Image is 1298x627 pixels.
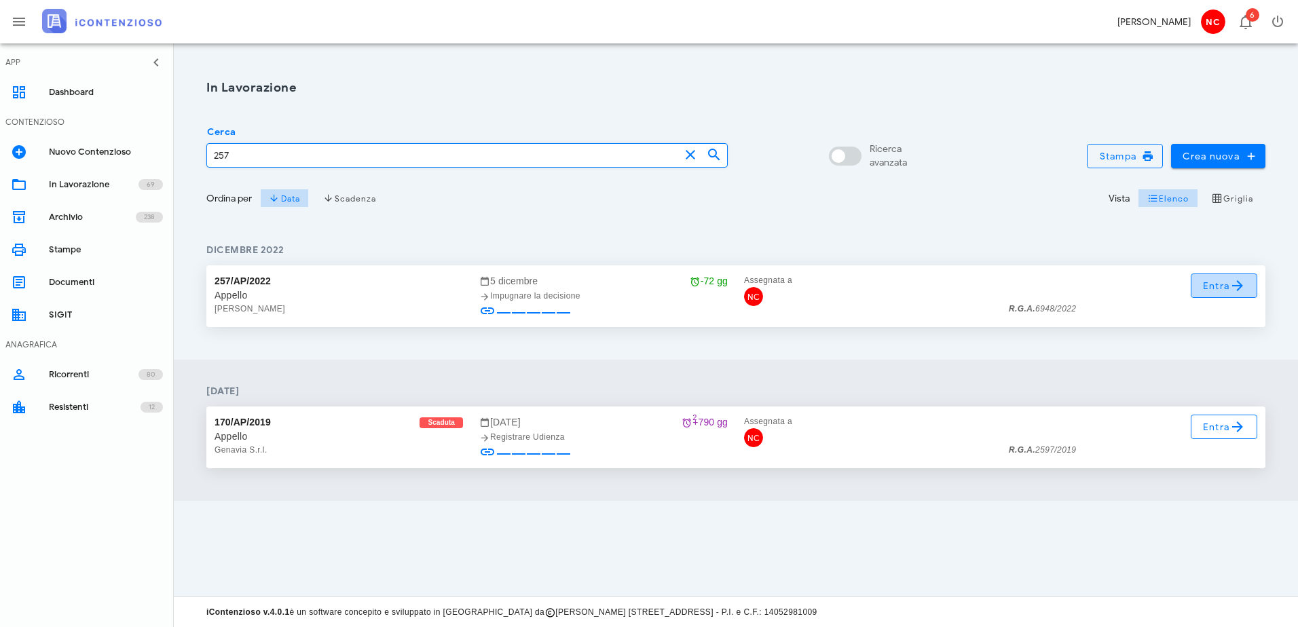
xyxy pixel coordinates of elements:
div: ANAGRAFICA [5,339,57,351]
strong: R.G.A. [1009,304,1035,313]
div: Impugnare la decisione [479,289,728,303]
div: [DATE] [479,415,728,430]
div: 6948/2022 [1009,302,1076,316]
div: Documenti [49,277,163,288]
div: Resistenti [49,402,141,413]
span: 80 [147,368,155,381]
span: Entra [1202,278,1246,294]
span: NC [744,287,763,306]
span: Entra [1202,419,1246,435]
span: Elenco [1147,193,1189,204]
button: Crea nuova [1171,144,1265,168]
button: clear icon [682,147,699,163]
div: [PERSON_NAME] [1117,15,1191,29]
button: NC [1196,5,1229,38]
button: Data [260,189,309,208]
div: Stampe [49,244,163,255]
span: 12 [149,400,155,414]
h4: dicembre 2022 [206,243,1265,257]
span: 69 [147,178,155,191]
div: 2597/2019 [1009,443,1076,457]
input: Cerca [207,144,680,167]
div: Appello [215,430,463,443]
strong: R.G.A. [1009,445,1035,455]
div: -72 gg [690,273,728,288]
div: +790 gg [682,415,728,430]
div: SIGIT [49,309,163,320]
div: Appello [215,288,463,302]
span: Griglia [1212,193,1254,204]
div: Archivio [49,212,136,223]
span: NC [744,428,763,447]
h1: In Lavorazione [206,79,1265,97]
div: 170/AP/2019 [215,415,271,430]
div: Registrare Udienza [479,430,728,444]
a: Entra [1191,415,1258,439]
h4: [DATE] [206,384,1265,398]
span: Scadenza [323,193,377,204]
div: Dashboard [49,87,163,98]
button: Griglia [1204,189,1263,208]
span: Data [269,193,299,204]
div: Ordina per [206,191,252,206]
span: 2 [692,410,697,425]
span: Distintivo [1246,8,1259,22]
div: CONTENZIOSO [5,116,64,128]
img: logo-text-2x.png [42,9,162,33]
div: Ricerca avanzata [870,142,907,170]
span: Crea nuova [1182,150,1255,162]
span: Scaduta [428,417,455,428]
span: Stampa [1098,150,1151,162]
button: Scadenza [314,189,386,208]
div: 257/AP/2022 [215,273,271,288]
a: Entra [1191,273,1258,298]
div: Vista [1109,191,1130,206]
div: Assegnata a [744,273,993,287]
div: Genavia S.r.l. [215,443,463,457]
div: Ricorrenti [49,369,138,380]
button: Distintivo [1229,5,1261,38]
span: 238 [144,210,155,224]
button: Elenco [1138,189,1198,208]
div: [PERSON_NAME] [215,302,463,316]
span: NC [1201,9,1225,34]
label: Cerca [203,126,236,139]
div: In Lavorazione [49,179,138,190]
button: Stampa [1087,144,1163,168]
div: 5 dicembre [479,273,728,288]
div: Assegnata a [744,415,993,428]
strong: iContenzioso v.4.0.1 [206,607,289,617]
div: Nuovo Contenzioso [49,147,163,157]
